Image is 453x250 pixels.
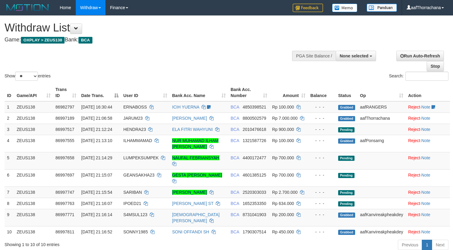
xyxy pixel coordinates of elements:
[338,213,355,218] span: Grabbed
[5,198,14,209] td: 8
[272,190,298,195] span: Rp 2.700.000
[406,209,450,226] td: ·
[310,212,333,218] div: - - -
[79,84,121,101] th: Date Trans.: activate to sort column descending
[310,126,333,132] div: - - -
[422,240,432,250] a: 1
[243,229,266,234] span: Copy 1790307514 to clipboard
[55,229,74,234] span: 86997811
[231,229,239,234] span: BCA
[408,138,420,143] a: Reject
[55,116,74,121] span: 86997189
[408,190,420,195] a: Reject
[358,135,406,152] td: aafPonsarng
[406,169,450,187] td: ·
[5,112,14,124] td: 2
[406,101,450,113] td: ·
[55,155,74,160] span: 86997658
[421,155,431,160] a: Note
[21,37,65,44] span: OXPLAY > ZEUS138
[292,51,336,61] div: PGA Site Balance /
[231,127,239,132] span: BCA
[338,138,355,144] span: Grabbed
[123,138,152,143] span: ILHAMMAMAD
[338,173,355,178] span: Pending
[55,201,74,206] span: 86997763
[272,212,294,217] span: Rp 200.000
[243,105,266,109] span: Copy 4850398521 to clipboard
[123,155,159,160] span: LUMPEKSUMPEK
[243,116,266,121] span: Copy 8800502579 to clipboard
[14,198,53,209] td: ZEUS138
[272,105,294,109] span: Rp 100.000
[243,190,266,195] span: Copy 2520303033 to clipboard
[172,127,213,132] a: ELA FITRI WAHYUNI
[405,72,448,81] input: Search:
[310,138,333,144] div: - - -
[421,127,431,132] a: Note
[5,135,14,152] td: 4
[272,155,294,160] span: Rp 700.000
[358,226,406,237] td: aafKanvireakpheakdey
[358,209,406,226] td: aafKanvireakpheakdey
[81,105,112,109] span: [DATE] 16:30:44
[5,187,14,198] td: 7
[170,84,228,101] th: Bank Acc. Name: activate to sort column ascending
[14,101,53,113] td: ZEUS138
[14,152,53,169] td: ZEUS138
[14,84,53,101] th: Game/API: activate to sort column ascending
[5,22,296,34] h1: Withdraw List
[5,152,14,169] td: 5
[5,209,14,226] td: 9
[338,116,355,121] span: Grabbed
[123,190,142,195] span: SARIBAN
[14,124,53,135] td: ZEUS138
[81,190,112,195] span: [DATE] 21:15:54
[336,51,376,61] button: None selected
[5,226,14,237] td: 10
[358,101,406,113] td: aafRANGERS
[408,155,420,160] a: Reject
[421,229,431,234] a: Note
[5,84,14,101] th: ID
[243,212,266,217] span: Copy 8731041903 to clipboard
[389,72,448,81] label: Search:
[123,212,147,217] span: S4MSUL123
[55,105,74,109] span: 86982797
[243,138,266,143] span: Copy 1321587726 to clipboard
[272,173,294,177] span: Rp 700.000
[358,112,406,124] td: aafThorrachana
[81,116,112,121] span: [DATE] 21:06:58
[81,138,112,143] span: [DATE] 21:13:10
[421,173,431,177] a: Note
[338,127,355,132] span: Pending
[55,173,74,177] span: 86997697
[310,155,333,161] div: - - -
[81,229,112,234] span: [DATE] 21:16:52
[78,37,92,44] span: BCA
[81,173,112,177] span: [DATE] 21:15:07
[123,229,148,234] span: SONNY1985
[228,84,270,101] th: Bank Acc. Number: activate to sort column ascending
[15,72,38,81] select: Showentries
[308,84,336,101] th: Balance
[310,200,333,206] div: - - -
[123,201,141,206] span: IPOED21
[14,209,53,226] td: ZEUS138
[172,201,214,206] a: [PERSON_NAME] ST
[172,138,218,149] a: NUR MUHAMAD ILHAM [PERSON_NAME]
[432,240,448,250] a: Next
[406,112,450,124] td: ·
[336,84,358,101] th: Status
[332,4,358,12] img: Button%20Memo.svg
[406,124,450,135] td: ·
[367,4,397,12] img: panduan.png
[408,127,420,132] a: Reject
[340,54,368,58] span: None selected
[55,190,74,195] span: 86997747
[408,201,420,206] a: Reject
[310,115,333,121] div: - - -
[421,212,431,217] a: Note
[123,105,147,109] span: ERNABOSS
[272,201,294,206] span: Rp 634.000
